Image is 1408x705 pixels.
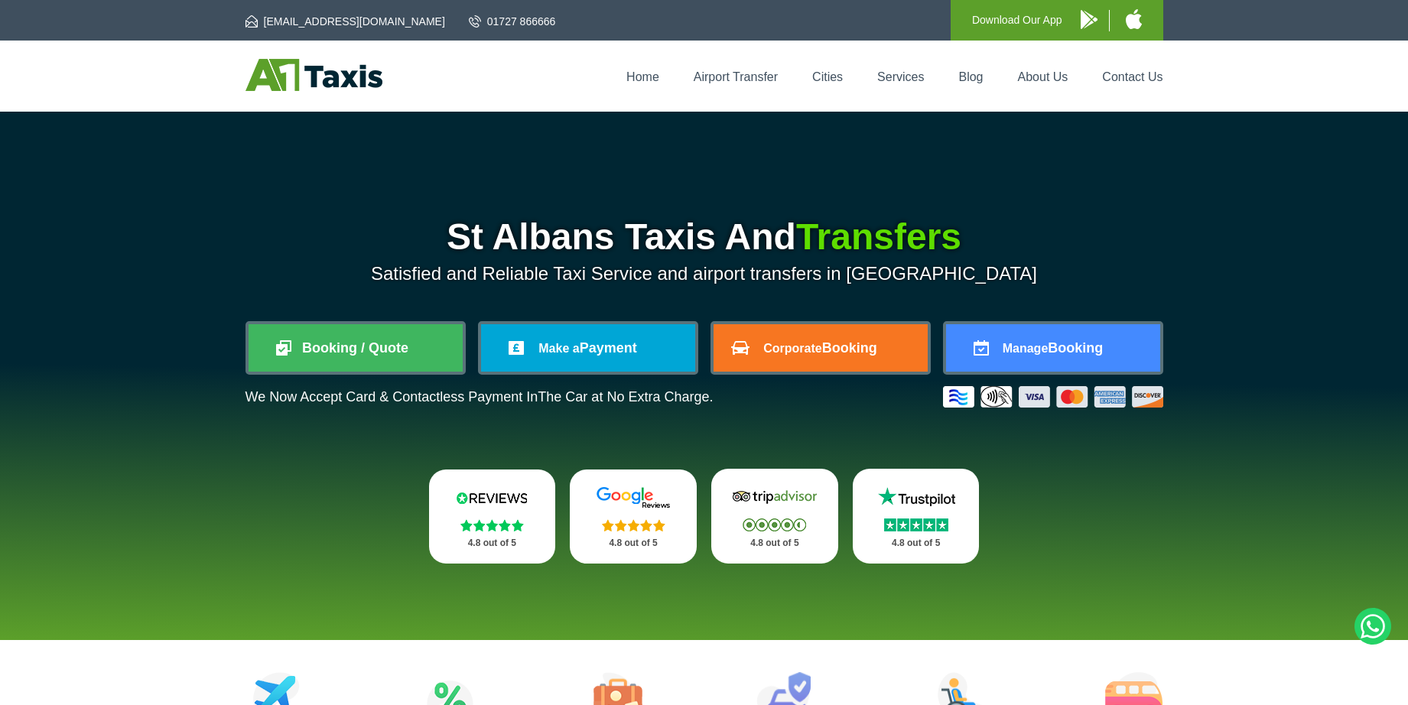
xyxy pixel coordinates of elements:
[743,518,806,531] img: Stars
[602,519,665,531] img: Stars
[870,534,963,553] p: 4.8 out of 5
[481,324,695,372] a: Make aPayment
[870,486,962,508] img: Trustpilot
[694,70,778,83] a: Airport Transfer
[1102,70,1162,83] a: Contact Us
[246,59,382,91] img: A1 Taxis St Albans LTD
[587,486,679,509] img: Google
[446,486,538,509] img: Reviews.io
[538,342,579,355] span: Make a
[812,70,843,83] a: Cities
[711,469,838,564] a: Tripadvisor Stars 4.8 out of 5
[626,70,659,83] a: Home
[246,219,1163,255] h1: St Albans Taxis And
[728,534,821,553] p: 4.8 out of 5
[1126,9,1142,29] img: A1 Taxis iPhone App
[1081,10,1097,29] img: A1 Taxis Android App
[796,216,961,257] span: Transfers
[587,534,680,553] p: 4.8 out of 5
[1018,70,1068,83] a: About Us
[853,469,980,564] a: Trustpilot Stars 4.8 out of 5
[763,342,821,355] span: Corporate
[943,386,1163,408] img: Credit And Debit Cards
[249,324,463,372] a: Booking / Quote
[460,519,524,531] img: Stars
[877,70,924,83] a: Services
[972,11,1062,30] p: Download Our App
[446,534,539,553] p: 4.8 out of 5
[958,70,983,83] a: Blog
[246,389,714,405] p: We Now Accept Card & Contactless Payment In
[469,14,556,29] a: 01727 866666
[429,469,556,564] a: Reviews.io Stars 4.8 out of 5
[884,518,948,531] img: Stars
[246,14,445,29] a: [EMAIL_ADDRESS][DOMAIN_NAME]
[1003,342,1049,355] span: Manage
[570,469,697,564] a: Google Stars 4.8 out of 5
[246,263,1163,284] p: Satisfied and Reliable Taxi Service and airport transfers in [GEOGRAPHIC_DATA]
[729,486,821,508] img: Tripadvisor
[714,324,928,372] a: CorporateBooking
[946,324,1160,372] a: ManageBooking
[538,389,713,404] span: The Car at No Extra Charge.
